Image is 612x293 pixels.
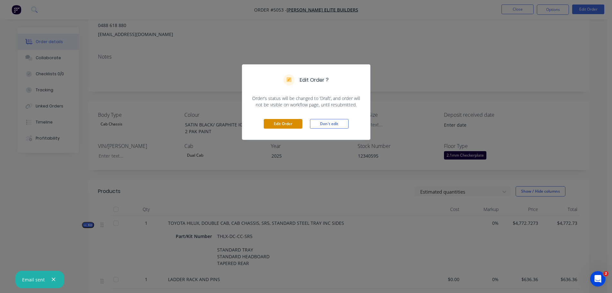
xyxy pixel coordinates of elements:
[603,271,608,276] span: 2
[310,119,349,129] button: Don't edit
[250,95,362,108] span: Order’s status will be changed to ‘Draft’, and order will not be visible on workflow page, until ...
[22,276,45,283] div: Email sent
[264,119,302,129] button: Edit Order
[300,76,329,84] h5: Edit Order ?
[590,271,606,287] iframe: Intercom live chat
